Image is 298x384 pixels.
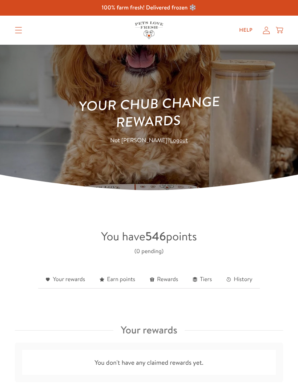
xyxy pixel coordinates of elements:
div: (0 pending) [134,247,164,256]
p: Not [PERSON_NAME]? [44,136,254,146]
span: You have points [101,228,197,244]
h3: Your rewards [121,321,177,339]
a: Tiers [185,271,219,289]
a: History [219,271,259,289]
a: Rewards [142,271,185,289]
a: Earn points [92,271,142,289]
a: Logout [170,137,188,145]
a: Help [233,23,258,37]
a: Your rewards [38,271,92,289]
summary: Translation missing: en.sections.header.menu [9,21,28,39]
div: You don't have any claimed rewards yet. [15,343,283,383]
h1: Your Chub Change Rewards [43,92,254,134]
strong: 546 [145,228,166,244]
img: Pets Love Fresh [135,21,163,39]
